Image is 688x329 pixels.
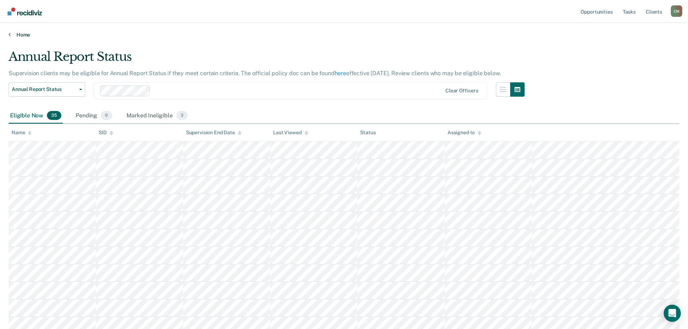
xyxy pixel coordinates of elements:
[101,111,112,120] span: 9
[9,82,85,97] button: Annual Report Status
[9,49,525,70] div: Annual Report Status
[273,130,308,136] div: Last Viewed
[360,130,376,136] div: Status
[12,86,76,92] span: Annual Report Status
[176,111,188,120] span: 3
[445,88,478,94] div: Clear officers
[8,8,42,15] img: Recidiviz
[125,108,189,124] div: Marked Ineligible3
[671,5,682,17] div: C M
[74,108,114,124] div: Pending9
[11,130,32,136] div: Name
[99,130,113,136] div: SID
[9,32,679,38] a: Home
[335,70,346,77] a: here
[9,70,501,77] p: Supervision clients may be eligible for Annual Report Status if they meet certain criteria. The o...
[186,130,242,136] div: Supervision End Date
[448,130,481,136] div: Assigned to
[47,111,61,120] span: 35
[9,108,63,124] div: Eligible Now35
[671,5,682,17] button: Profile dropdown button
[664,305,681,322] div: Open Intercom Messenger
